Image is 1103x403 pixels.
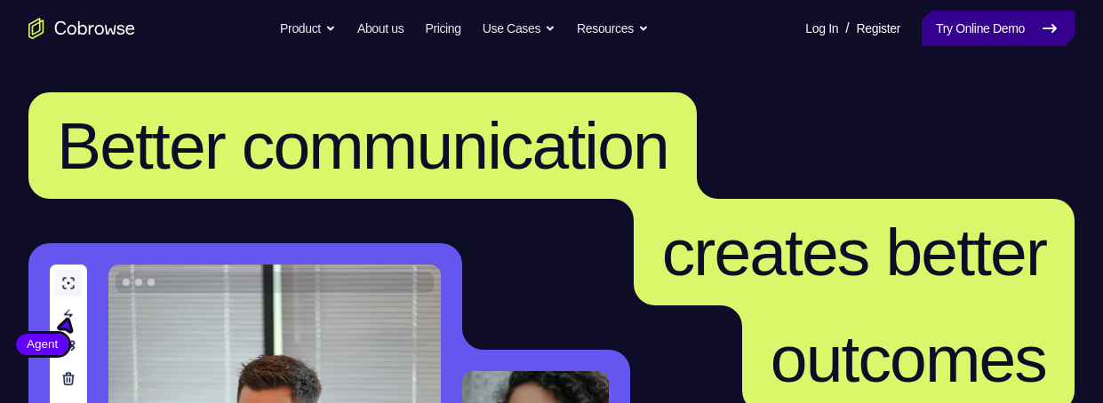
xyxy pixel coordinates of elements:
a: Log In [805,11,838,46]
span: creates better [662,215,1046,289]
span: outcomes [771,321,1046,396]
a: Try Online Demo [922,11,1075,46]
a: Go to the home page [28,18,135,39]
a: Register [857,11,900,46]
button: Resources [577,11,649,46]
button: Product [280,11,336,46]
span: Better communication [57,108,668,183]
span: / [845,18,849,39]
button: Use Cases [483,11,555,46]
a: Pricing [425,11,460,46]
a: About us [357,11,404,46]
